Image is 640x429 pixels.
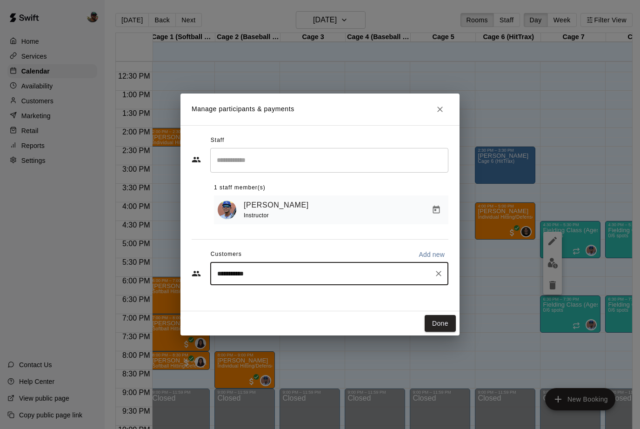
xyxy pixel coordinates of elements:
[210,262,448,285] div: Start typing to search customers...
[211,247,242,262] span: Customers
[419,250,445,259] p: Add new
[432,101,448,118] button: Close
[192,104,294,114] p: Manage participants & payments
[192,155,201,164] svg: Staff
[432,267,445,280] button: Clear
[244,212,269,219] span: Instructor
[244,199,309,211] a: [PERSON_NAME]
[192,269,201,278] svg: Customers
[425,315,456,332] button: Done
[211,133,224,148] span: Staff
[218,201,236,219] img: Francis Grullon
[214,181,266,195] span: 1 staff member(s)
[415,247,448,262] button: Add new
[210,148,448,173] div: Search staff
[428,201,445,218] button: Manage bookings & payment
